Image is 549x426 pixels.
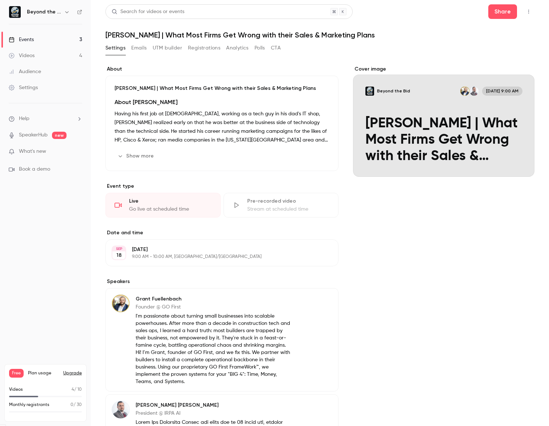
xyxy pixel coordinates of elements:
p: President @ IRPA AI [136,410,291,417]
section: Cover image [353,65,534,177]
p: Monthly registrants [9,402,49,408]
button: Polls [255,42,265,54]
img: Dan Goodstein [112,401,129,418]
p: / 10 [72,386,82,393]
li: help-dropdown-opener [9,115,82,123]
p: [DATE] [132,246,300,253]
span: Book a demo [19,166,50,173]
h2: About [PERSON_NAME] [115,98,329,107]
p: Videos [9,386,23,393]
div: Settings [9,84,38,91]
span: 0 [71,403,73,407]
p: Having his first job at [DEMOGRAPHIC_DATA], working as a tech guy in his dad's IT shop, [PERSON_N... [115,110,329,144]
div: Live [129,198,212,205]
div: Audience [9,68,41,75]
button: UTM builder [153,42,182,54]
h1: [PERSON_NAME] | What Most Firms Get Wrong with their Sales & Marketing Plans [105,31,534,39]
p: I'm passionate about turning small businesses into scalable powerhouses. After more than a decade... [136,312,291,385]
button: Settings [105,42,125,54]
button: Share [488,4,517,19]
label: About [105,65,338,73]
button: Upgrade [63,370,82,376]
iframe: Noticeable Trigger [73,148,82,155]
p: Event type [105,183,338,190]
p: Founder @ GO First [136,303,291,311]
p: 9:00 AM - 10:00 AM, [GEOGRAPHIC_DATA]/[GEOGRAPHIC_DATA] [132,254,300,260]
span: What's new [19,148,46,155]
button: Registrations [188,42,220,54]
p: Grant Fuellenbach [136,295,291,303]
span: Free [9,369,24,378]
div: Stream at scheduled time [247,206,330,213]
div: Pre-recorded video [247,198,330,205]
p: [PERSON_NAME] | What Most Firms Get Wrong with their Sales & Marketing Plans [115,85,329,92]
p: 18 [116,252,122,259]
button: Emails [131,42,147,54]
div: Go live at scheduled time [129,206,212,213]
div: Events [9,36,34,43]
span: Plan usage [28,370,59,376]
label: Date and time [105,229,338,236]
a: SpeakerHub [19,131,48,139]
p: [PERSON_NAME] [PERSON_NAME] [136,402,291,409]
div: Grant FuellenbachGrant FuellenbachFounder @ GO FirstI'm passionate about turning small businesses... [105,288,338,391]
div: LiveGo live at scheduled time [105,193,221,218]
button: Analytics [226,42,249,54]
h6: Beyond the Bid [27,8,61,16]
p: / 30 [71,402,82,408]
div: Search for videos or events [112,8,184,16]
div: Pre-recorded videoStream at scheduled time [224,193,339,218]
button: CTA [271,42,281,54]
button: Show more [115,150,158,162]
label: Speakers [105,278,338,285]
span: 4 [72,387,74,392]
div: SEP [112,246,125,251]
label: Cover image [353,65,534,73]
img: Beyond the Bid [9,6,21,18]
span: Help [19,115,29,123]
img: Grant Fuellenbach [112,295,129,312]
span: new [52,132,67,139]
div: Videos [9,52,35,59]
